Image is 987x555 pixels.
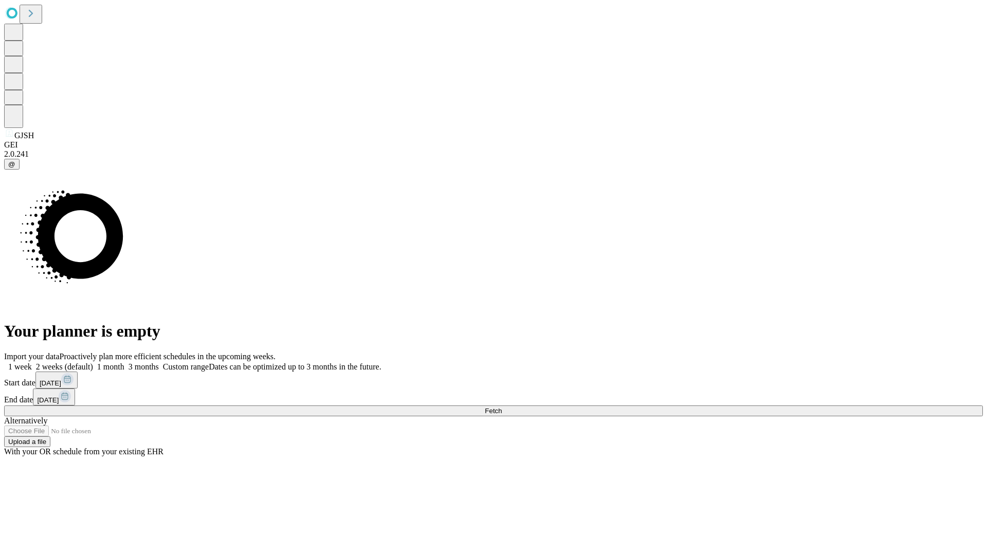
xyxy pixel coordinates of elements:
div: Start date [4,372,983,388]
div: GEI [4,140,983,150]
span: [DATE] [40,379,61,387]
span: 1 month [97,362,124,371]
span: 1 week [8,362,32,371]
span: 2 weeks (default) [36,362,93,371]
span: Custom range [163,362,209,371]
span: GJSH [14,131,34,140]
span: With your OR schedule from your existing EHR [4,447,163,456]
span: Dates can be optimized up to 3 months in the future. [209,362,381,371]
button: [DATE] [33,388,75,405]
button: Upload a file [4,436,50,447]
span: Fetch [485,407,502,415]
button: [DATE] [35,372,78,388]
button: Fetch [4,405,983,416]
span: Proactively plan more efficient schedules in the upcoming weeks. [60,352,276,361]
span: @ [8,160,15,168]
h1: Your planner is empty [4,322,983,341]
span: Import your data [4,352,60,361]
button: @ [4,159,20,170]
div: End date [4,388,983,405]
span: 3 months [129,362,159,371]
span: [DATE] [37,396,59,404]
div: 2.0.241 [4,150,983,159]
span: Alternatively [4,416,47,425]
